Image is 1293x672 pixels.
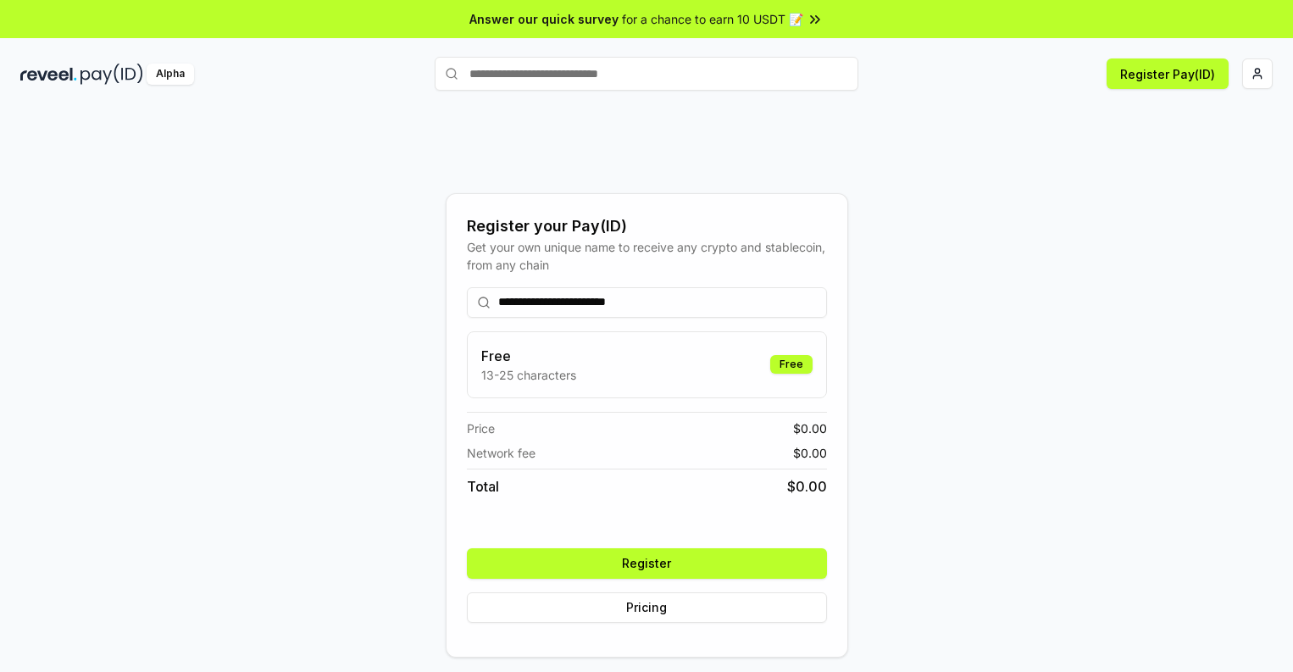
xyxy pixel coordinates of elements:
[469,10,619,28] span: Answer our quick survey
[147,64,194,85] div: Alpha
[467,592,827,623] button: Pricing
[1107,58,1229,89] button: Register Pay(ID)
[467,238,827,274] div: Get your own unique name to receive any crypto and stablecoin, from any chain
[770,355,813,374] div: Free
[622,10,803,28] span: for a chance to earn 10 USDT 📝
[467,419,495,437] span: Price
[481,366,576,384] p: 13-25 characters
[467,548,827,579] button: Register
[793,444,827,462] span: $ 0.00
[787,476,827,497] span: $ 0.00
[467,214,827,238] div: Register your Pay(ID)
[467,444,536,462] span: Network fee
[793,419,827,437] span: $ 0.00
[481,346,576,366] h3: Free
[467,476,499,497] span: Total
[80,64,143,85] img: pay_id
[20,64,77,85] img: reveel_dark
